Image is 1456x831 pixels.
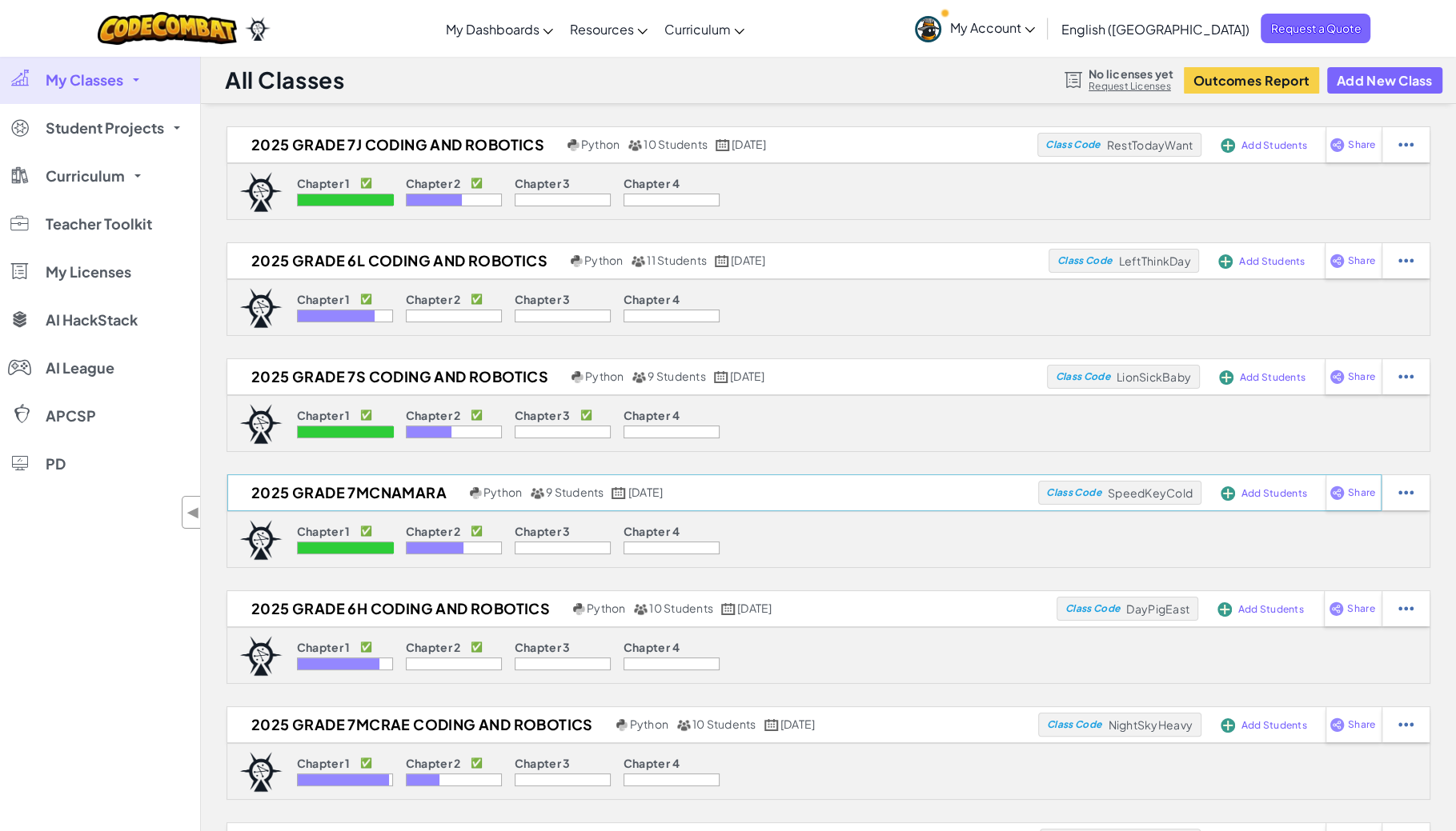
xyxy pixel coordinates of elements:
[624,409,680,421] p: Chapter 4
[1348,256,1375,266] span: Share
[245,17,271,41] img: Ozaria
[406,177,461,190] p: Chapter 2
[1330,138,1345,152] img: IconShare_Purple.svg
[915,16,941,42] img: avatar
[470,487,482,499] img: python.png
[471,293,483,306] p: ✅
[46,313,138,327] span: AI HackStack
[406,757,461,769] p: Chapter 2
[1065,604,1120,613] span: Class Code
[569,21,633,38] span: Resources
[227,133,564,157] h2: 2025 Grade 7J Coding and Robotics
[1217,602,1232,617] img: IconAddStudents.svg
[360,757,372,769] p: ✅
[1055,372,1109,382] span: Class Code
[1053,7,1257,50] a: English ([GEOGRAPHIC_DATA])
[227,365,1047,389] a: 2025 Grade 7S Coding and Robotics Python 9 Students [DATE]
[515,525,571,537] p: Chapter 3
[1348,720,1375,729] span: Share
[471,757,483,769] p: ✅
[471,641,483,653] p: ✅
[227,249,567,273] h2: 2025 Grade 6L Coding and Robotics
[716,139,730,151] img: calendar.svg
[628,485,663,499] span: [DATE]
[239,752,283,792] img: logo
[1218,254,1233,269] img: IconAddStudents.svg
[1241,141,1307,150] span: Add Students
[1348,140,1375,150] span: Share
[907,3,1043,54] a: My Account
[406,525,461,537] p: Chapter 2
[624,525,680,537] p: Chapter 4
[515,641,571,653] p: Chapter 3
[649,601,713,615] span: 10 Students
[1046,488,1101,497] span: Class Code
[1219,370,1233,385] img: IconAddStudents.svg
[239,288,283,328] img: logo
[98,12,238,45] img: CodeCombat logo
[648,369,705,383] span: 9 Students
[297,409,351,421] p: Chapter 1
[1398,485,1414,500] img: IconStudentEllipsis.svg
[483,485,522,499] span: Python
[445,21,539,38] span: My Dashboards
[515,177,571,190] p: Chapter 3
[949,19,1035,36] span: My Account
[1241,721,1307,730] span: Add Students
[624,641,680,653] p: Chapter 4
[1057,256,1112,266] span: Class Code
[1398,370,1414,384] img: IconStudentEllipsis.svg
[227,597,569,621] h2: 2025 Grade 6H Coding and Robotics
[360,293,372,306] p: ✅
[227,713,1038,737] a: 2025 Grade 7McRae Coding and Robotics Python 10 Students [DATE]
[46,121,164,135] span: Student Projects
[1126,601,1189,616] span: DayPigEast
[297,293,351,306] p: Chapter 1
[1061,21,1249,38] span: English ([GEOGRAPHIC_DATA])
[1348,372,1375,382] span: Share
[471,409,483,421] p: ✅
[656,7,752,50] a: Curriculum
[624,293,680,306] p: Chapter 4
[46,169,125,183] span: Curriculum
[1398,601,1414,616] img: IconStudentEllipsis.svg
[46,73,123,87] span: My Classes
[737,601,772,615] span: [DATE]
[1398,717,1414,732] img: IconStudentEllipsis.svg
[628,139,642,151] img: MultipleUsers.png
[187,501,200,524] span: ◀
[764,719,779,731] img: calendar.svg
[1347,604,1374,613] span: Share
[568,139,580,151] img: python.png
[239,172,283,212] img: logo
[715,255,729,267] img: calendar.svg
[515,409,571,421] p: Chapter 3
[1330,717,1345,732] img: IconShare_Purple.svg
[1108,717,1192,732] span: NightSkyHeavy
[1239,257,1305,266] span: Add Students
[632,371,646,383] img: MultipleUsers.png
[721,603,736,615] img: calendar.svg
[692,717,756,731] span: 10 Students
[360,409,372,421] p: ✅
[227,133,1037,157] a: 2025 Grade 7J Coding and Robotics Python 10 Students [DATE]
[46,265,131,279] span: My Licenses
[1221,718,1235,733] img: IconAddStudents.svg
[406,409,461,421] p: Chapter 2
[227,365,568,389] h2: 2025 Grade 7S Coding and Robotics
[1184,67,1319,94] button: Outcomes Report
[1221,486,1235,501] img: IconAddStudents.svg
[46,217,152,231] span: Teacher Toolkit
[239,520,283,560] img: logo
[780,717,815,731] span: [DATE]
[1238,605,1304,614] span: Add Students
[546,485,604,499] span: 9 Students
[1329,601,1344,616] img: IconShare_Purple.svg
[631,255,645,267] img: MultipleUsers.png
[46,361,114,375] span: AI League
[297,525,351,537] p: Chapter 1
[360,177,372,190] p: ✅
[624,177,680,190] p: Chapter 4
[587,601,625,615] span: Python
